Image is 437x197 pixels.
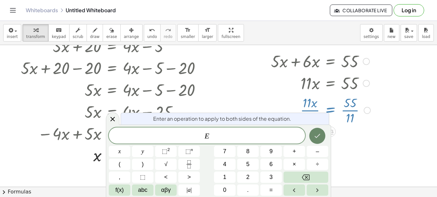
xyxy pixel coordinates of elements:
button: Done [309,128,325,144]
span: 8 [246,147,249,156]
button: transform [23,24,49,42]
button: Right arrow [307,184,328,196]
button: Alphabet [132,184,153,196]
span: Enter an operation to apply to both sides of the equation. [153,115,291,123]
span: fullscreen [221,34,240,39]
span: ⬚ [185,148,191,155]
button: 8 [237,146,259,157]
i: keyboard [56,26,62,34]
span: | [187,187,188,193]
button: Functions [109,184,130,196]
button: save [401,24,417,42]
span: y [142,147,144,156]
button: . [237,184,259,196]
button: 5 [237,159,259,170]
button: format_sizelarger [198,24,217,42]
span: ⬚ [140,173,145,182]
span: | [191,187,192,193]
button: Absolute value [178,184,200,196]
button: redoredo [160,24,176,42]
button: new [384,24,399,42]
button: Fraction [178,159,200,170]
i: redo [165,26,171,34]
span: 6 [269,160,273,169]
i: undo [149,26,155,34]
button: Collaborate Live [330,5,392,16]
button: insert [3,24,21,42]
button: draw [87,24,103,42]
button: load [418,24,434,42]
button: scrub [69,24,87,42]
span: . [247,186,249,194]
button: Plus [284,146,305,157]
a: Whiteboards [26,7,58,14]
button: 6 [260,159,282,170]
button: arrange [120,24,143,42]
span: x [118,147,121,156]
span: 0 [223,186,226,194]
button: 3 [260,172,282,183]
span: scrub [73,34,83,39]
span: new [387,34,395,39]
span: × [293,160,296,169]
span: settings [364,34,379,39]
span: keypad [52,34,66,39]
button: Left arrow [284,184,305,196]
button: fullscreen [218,24,244,42]
span: f(x) [116,186,124,194]
span: redo [164,34,172,39]
sup: 2 [167,147,170,152]
button: Log in [394,4,424,16]
span: Collaborate Live [335,7,387,13]
button: Equals [260,184,282,196]
button: ) [132,159,153,170]
span: ) [142,160,144,169]
var: E [205,132,209,140]
span: smaller [181,34,195,39]
div: Apply the same math to both sides of the equation [325,127,336,137]
button: Minus [307,146,328,157]
button: y [132,146,153,157]
span: transform [26,34,45,39]
span: load [422,34,430,39]
button: 2 [237,172,259,183]
span: – [316,147,319,156]
button: Toggle navigation [8,5,18,15]
span: abc [138,186,147,194]
span: 4 [223,160,226,169]
button: Less than [155,172,177,183]
span: 9 [269,147,273,156]
span: insert [7,34,18,39]
button: Backspace [284,172,328,183]
span: + [293,147,296,156]
button: 9 [260,146,282,157]
span: 2 [246,173,249,182]
button: settings [360,24,383,42]
i: format_size [185,26,191,34]
span: > [187,173,191,182]
span: erase [106,34,117,39]
sup: n [191,147,193,152]
span: ( [119,160,121,169]
span: √ [164,160,168,169]
span: 3 [269,173,273,182]
span: , [119,173,120,182]
span: 5 [246,160,249,169]
button: x [109,146,130,157]
span: a [187,186,192,194]
span: undo [147,34,157,39]
button: Divide [307,159,328,170]
span: ⬚ [162,148,167,155]
span: draw [90,34,100,39]
span: = [269,186,273,194]
span: < [164,173,168,182]
button: Greek alphabet [155,184,177,196]
button: Square root [155,159,177,170]
button: 7 [214,146,236,157]
button: 0 [214,184,236,196]
button: format_sizesmaller [177,24,199,42]
span: ÷ [316,160,319,169]
button: Placeholder [132,172,153,183]
span: 1 [223,173,226,182]
span: αβγ [161,186,171,194]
